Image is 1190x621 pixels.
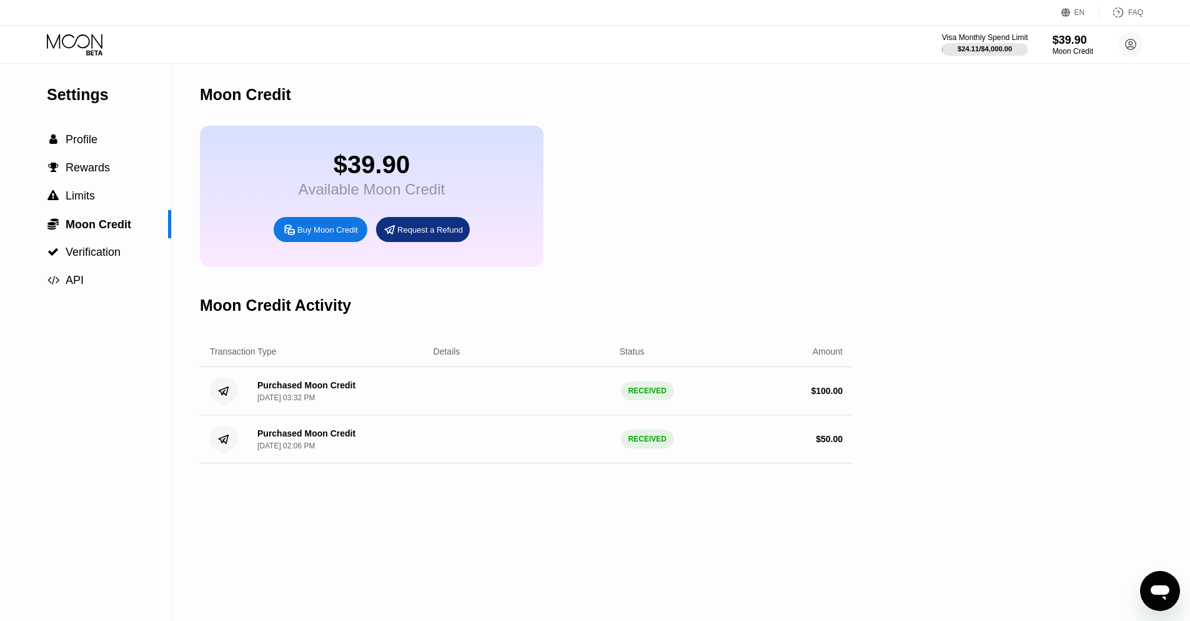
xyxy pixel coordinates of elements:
div: $ 100.00 [811,386,843,396]
div: Available Moon Credit [299,181,445,198]
div: Settings [47,86,171,104]
span:  [49,134,57,145]
div: $39.90Moon Credit [1053,34,1093,56]
span:  [48,162,59,173]
div: Transaction Type [210,346,277,356]
div: $39.90 [299,151,445,179]
span: API [66,274,84,286]
div: Buy Moon Credit [274,217,367,242]
span:  [47,190,59,201]
div: Moon Credit [200,86,291,104]
div: Purchased Moon Credit [257,380,355,390]
div: Request a Refund [397,225,463,235]
div: RECEIVED [621,430,674,448]
span: Profile [66,133,97,146]
span:  [47,275,59,286]
div: Status [620,346,645,356]
div: EN [1074,8,1085,17]
div: Details [434,346,460,356]
div:  [47,162,59,173]
span: Moon Credit [66,218,131,231]
div: Amount [813,346,843,356]
div: Visa Monthly Spend Limit [942,33,1028,42]
div: FAQ [1099,6,1143,19]
div: $24.11 / $4,000.00 [958,45,1012,53]
div: [DATE] 03:32 PM [257,393,315,402]
div: Moon Credit Activity [200,296,351,315]
span: Limits [66,189,95,202]
div: EN [1061,6,1099,19]
div: Purchased Moon Credit [257,428,355,438]
span: Verification [66,246,121,258]
div: $ 50.00 [816,434,843,444]
div: Visa Monthly Spend Limit$24.11/$4,000.00 [943,33,1027,56]
div: Request a Refund [376,217,470,242]
div: Moon Credit [1053,47,1093,56]
span:  [47,218,59,230]
div: [DATE] 02:06 PM [257,442,315,450]
iframe: Кнопка запуска окна обмена сообщениями [1140,571,1180,611]
span: Rewards [66,161,110,174]
div: FAQ [1128,8,1143,17]
div: RECEIVED [621,381,674,400]
div: Buy Moon Credit [297,225,358,235]
span:  [47,246,59,258]
div:  [47,134,59,145]
div: $39.90 [1053,34,1093,47]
